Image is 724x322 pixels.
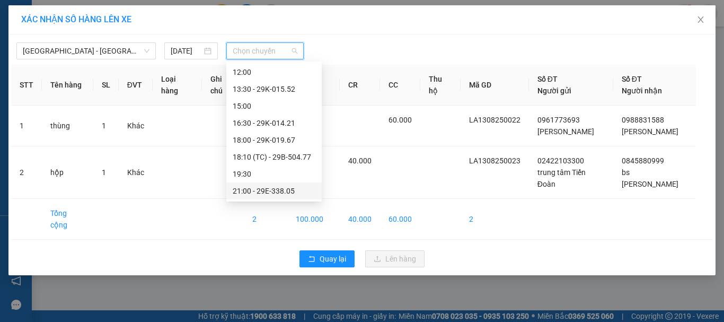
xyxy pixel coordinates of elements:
[537,86,571,95] span: Người gửi
[42,106,93,146] td: thùng
[340,199,380,240] td: 40.000
[365,250,425,267] button: uploadLên hàng
[233,43,298,59] span: Chọn chuyến
[42,146,93,199] td: hộp
[119,65,153,106] th: ĐVT
[233,134,315,146] div: 18:00 - 29K-019.67
[21,14,131,24] span: XÁC NHẬN SỐ HÀNG LÊN XE
[119,146,153,199] td: Khác
[696,15,705,24] span: close
[537,75,558,83] span: Số ĐT
[202,65,244,106] th: Ghi chú
[153,65,202,106] th: Loại hàng
[420,65,461,106] th: Thu hộ
[171,45,201,57] input: 13/08/2025
[461,199,529,240] td: 2
[622,156,664,165] span: 0845880999
[320,253,346,265] span: Quay lại
[340,65,380,106] th: CR
[380,65,420,106] th: CC
[686,5,716,35] button: Close
[233,83,315,95] div: 13:30 - 29K-015.52
[622,75,642,83] span: Số ĐT
[469,156,520,165] span: LA1308250023
[11,146,42,199] td: 2
[42,199,93,240] td: Tổng cộng
[348,156,372,165] span: 40.000
[42,65,93,106] th: Tên hàng
[11,106,42,146] td: 1
[23,43,149,59] span: Hà Nội - Hải Phòng
[66,8,145,43] strong: CHUYỂN PHÁT NHANH VIP ANH HUY
[287,199,339,240] td: 100.000
[299,250,355,267] button: rollbackQuay lại
[469,116,520,124] span: LA1308250022
[60,46,152,83] span: Chuyển phát nhanh: [GEOGRAPHIC_DATA] - [GEOGRAPHIC_DATA]
[233,151,315,163] div: 18:10 (TC) - 29B-504.77
[308,255,315,264] span: rollback
[233,117,315,129] div: 16:30 - 29K-014.21
[233,185,315,197] div: 21:00 - 29E-338.05
[537,156,584,165] span: 02422103300
[622,86,662,95] span: Người nhận
[622,116,664,124] span: 0988831588
[461,65,529,106] th: Mã GD
[93,65,119,106] th: SL
[5,42,59,96] img: logo
[537,168,586,188] span: trung tâm Tiến Đoàn
[622,127,678,136] span: [PERSON_NAME]
[11,65,42,106] th: STT
[233,100,315,112] div: 15:00
[233,66,315,78] div: 12:00
[537,127,594,136] span: [PERSON_NAME]
[622,168,678,188] span: bs [PERSON_NAME]
[102,121,106,130] span: 1
[244,199,287,240] td: 2
[389,116,412,124] span: 60.000
[233,168,315,180] div: 19:30
[380,199,420,240] td: 60.000
[102,168,106,177] span: 1
[537,116,580,124] span: 0961773693
[119,106,153,146] td: Khác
